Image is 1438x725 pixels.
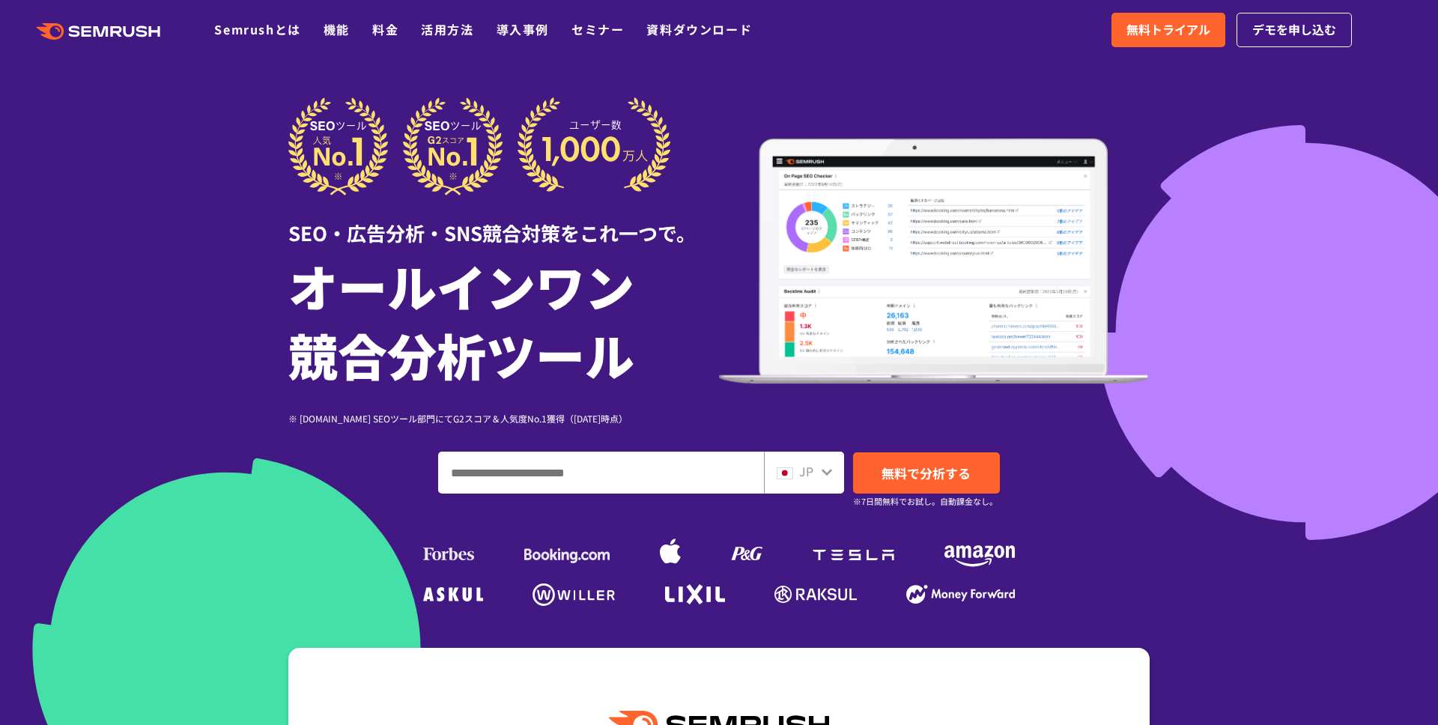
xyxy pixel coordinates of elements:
[853,452,1000,494] a: 無料で分析する
[646,20,752,38] a: 資料ダウンロード
[421,20,473,38] a: 活用方法
[882,464,971,482] span: 無料で分析する
[853,494,998,509] small: ※7日間無料でお試し。自動課金なし。
[288,411,719,425] div: ※ [DOMAIN_NAME] SEOツール部門にてG2スコア＆人気度No.1獲得（[DATE]時点）
[1126,20,1210,40] span: 無料トライアル
[497,20,549,38] a: 導入事例
[439,452,763,493] input: ドメイン、キーワードまたはURLを入力してください
[288,251,719,389] h1: オールインワン 競合分析ツール
[1237,13,1352,47] a: デモを申し込む
[324,20,350,38] a: 機能
[214,20,300,38] a: Semrushとは
[799,462,813,480] span: JP
[1111,13,1225,47] a: 無料トライアル
[372,20,398,38] a: 料金
[571,20,624,38] a: セミナー
[1252,20,1336,40] span: デモを申し込む
[288,195,719,247] div: SEO・広告分析・SNS競合対策をこれ一つで。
